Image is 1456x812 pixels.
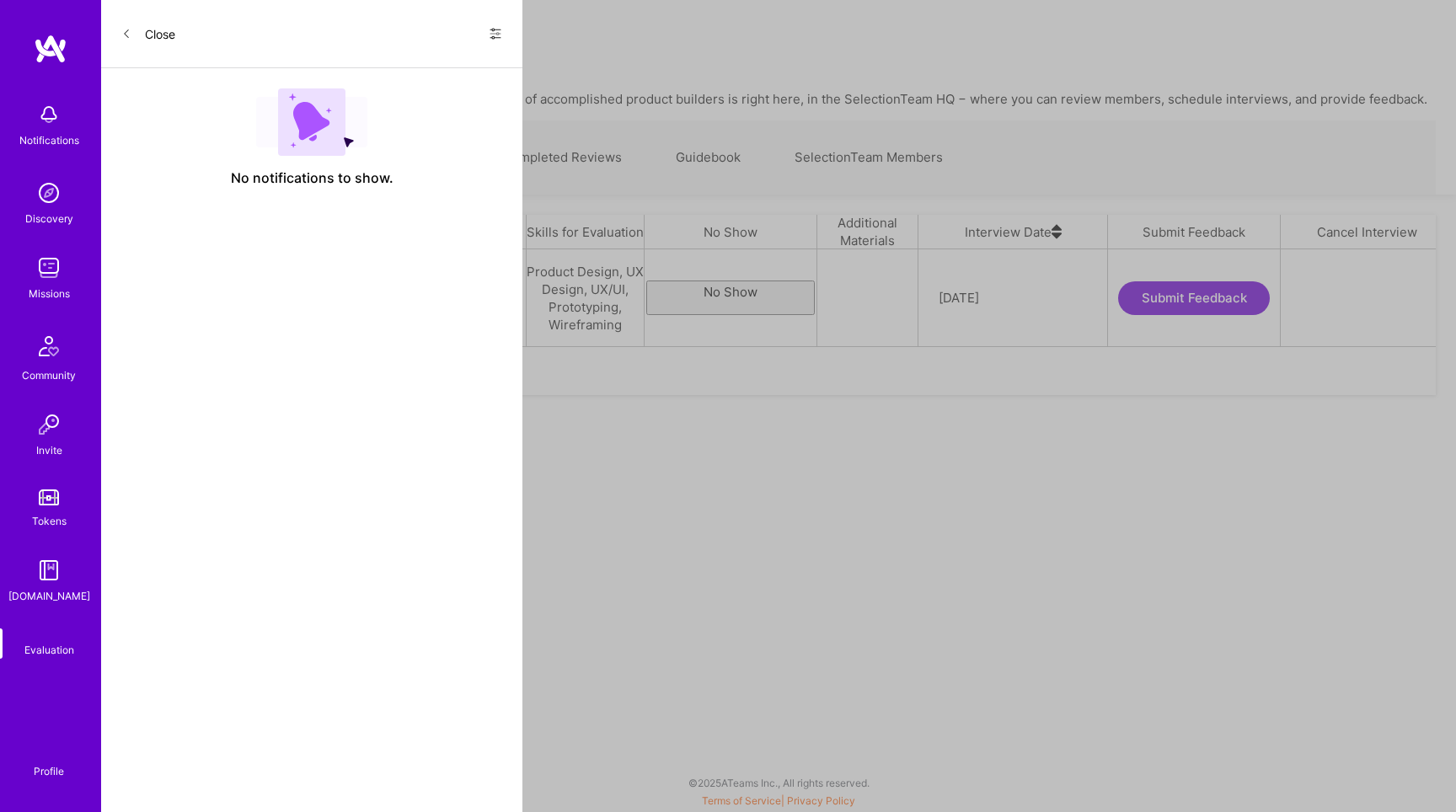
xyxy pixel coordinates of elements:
div: Invite [36,441,62,459]
div: Evaluation [24,641,74,659]
div: Community [22,366,76,384]
img: empty [256,88,367,156]
img: logo [34,34,67,64]
img: teamwork [32,251,66,285]
span: No notifications to show. [231,169,393,187]
i: icon SelectionTeam [43,628,56,641]
img: discovery [32,176,66,210]
img: tokens [39,489,59,505]
div: Missions [29,285,70,302]
img: Invite [32,408,66,441]
a: Profile [28,745,70,778]
div: Notifications [19,131,79,149]
img: Community [29,326,69,366]
div: Tokens [32,512,67,530]
img: bell [32,98,66,131]
img: guide book [32,553,66,587]
div: [DOMAIN_NAME] [8,587,90,605]
div: Profile [34,762,64,778]
div: Discovery [25,210,73,227]
button: Close [121,20,175,47]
